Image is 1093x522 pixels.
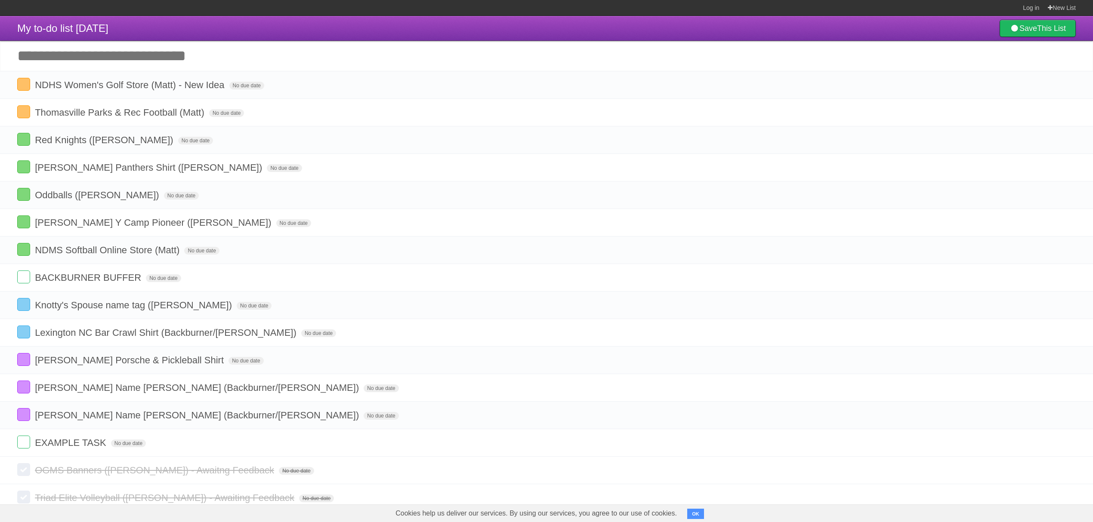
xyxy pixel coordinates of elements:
span: Thomasville Parks & Rec Football (Matt) [35,107,207,118]
span: Triad Elite Volleyball ([PERSON_NAME]) - Awaiting Feedback [35,492,296,503]
span: No due date [146,274,181,282]
span: No due date [301,329,336,337]
span: My to-do list [DATE] [17,22,108,34]
span: EXAMPLE TASK [35,437,108,448]
label: Done [17,105,30,118]
span: BACKBURNER BUFFER [35,272,143,283]
span: No due date [209,109,244,117]
span: No due date [111,439,146,447]
span: NDMS Softball Online Store (Matt) [35,245,182,255]
span: No due date [364,384,398,392]
span: [PERSON_NAME] Y Camp Pioneer ([PERSON_NAME]) [35,217,273,228]
label: Done [17,270,30,283]
label: Done [17,325,30,338]
span: [PERSON_NAME] Name [PERSON_NAME] (Backburner/[PERSON_NAME]) [35,410,361,421]
span: No due date [276,219,311,227]
span: No due date [184,247,219,255]
span: No due date [267,164,302,172]
span: No due date [229,82,264,89]
label: Done [17,463,30,476]
span: [PERSON_NAME] Name [PERSON_NAME] (Backburner/[PERSON_NAME]) [35,382,361,393]
span: NDHS Women's Golf Store (Matt) - New Idea [35,80,226,90]
span: Lexington NC Bar Crawl Shirt (Backburner/[PERSON_NAME]) [35,327,299,338]
span: [PERSON_NAME] Panthers Shirt ([PERSON_NAME]) [35,162,264,173]
span: No due date [364,412,398,420]
label: Done [17,160,30,173]
span: Oddballs ([PERSON_NAME]) [35,190,161,200]
label: Done [17,133,30,146]
span: [PERSON_NAME] Porsche & Pickleball Shirt [35,355,226,365]
span: No due date [237,302,272,310]
span: No due date [299,494,334,502]
label: Done [17,243,30,256]
span: Cookies help us deliver our services. By using our services, you agree to our use of cookies. [387,505,685,522]
label: Done [17,381,30,393]
a: SaveThis List [1000,20,1076,37]
label: Done [17,408,30,421]
span: Knotty's Spouse name tag ([PERSON_NAME]) [35,300,234,310]
b: This List [1037,24,1066,33]
span: No due date [178,137,213,144]
label: Done [17,353,30,366]
label: Done [17,78,30,91]
span: No due date [228,357,263,365]
span: Red Knights ([PERSON_NAME]) [35,135,176,145]
span: No due date [164,192,199,200]
label: Done [17,436,30,448]
label: Done [17,298,30,311]
label: Done [17,491,30,504]
span: OGMS Banners ([PERSON_NAME]) - Awaitng Feedback [35,465,276,476]
span: No due date [279,467,314,475]
label: Done [17,188,30,201]
label: Done [17,215,30,228]
button: OK [687,509,704,519]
